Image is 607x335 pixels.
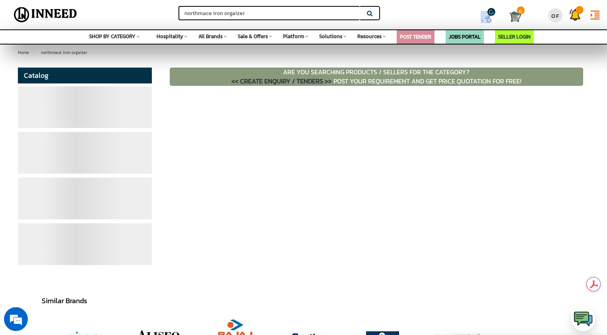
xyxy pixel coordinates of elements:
a: Cart 0 [509,8,515,25]
span: > [35,48,39,57]
span: northmace iron orgaizer [35,49,87,56]
a: OF [545,2,565,25]
span: Resources [357,33,382,40]
span: All Brands [198,33,223,40]
a: SELLER LOGIN [498,33,531,41]
span: Solutions [319,33,342,40]
a: Home [16,48,31,57]
img: logo.png [573,309,593,329]
img: Show My Quotes [480,11,492,23]
span: Hospitality [157,33,183,40]
h4: Similar Brands [42,297,483,305]
a: Support Tickets [565,2,585,23]
img: Cart [509,11,521,23]
img: Support Tickets [569,9,581,21]
span: Platform [283,33,304,40]
span: << CREATE ENQUIRY / TENDERS >> [231,76,332,86]
span: SHOP BY CATEGORY [89,33,136,40]
a: POST TENDER [400,33,431,41]
div: OF [548,8,562,23]
a: << CREATE ENQUIRY / TENDERS >> [231,76,334,86]
img: Inneed.Market [11,5,80,25]
span: 0 [517,6,525,14]
input: Search for Brands, Products, Sellers, Manufacturers... [178,6,360,20]
a: format_indent_increase [585,2,605,26]
span: Catalog [24,70,48,81]
a: my Quotes [469,8,509,26]
span: Sale & Offers [238,33,268,40]
i: format_indent_increase [589,9,601,21]
span: > [32,49,34,56]
a: JOBS PORTAL [449,33,481,41]
p: ARE YOU SEARCHING PRODUCTS / SELLERS FOR THE CATEGORY? POST YOUR REQUIREMENT AND GET PRICE QUOTAT... [170,68,583,86]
